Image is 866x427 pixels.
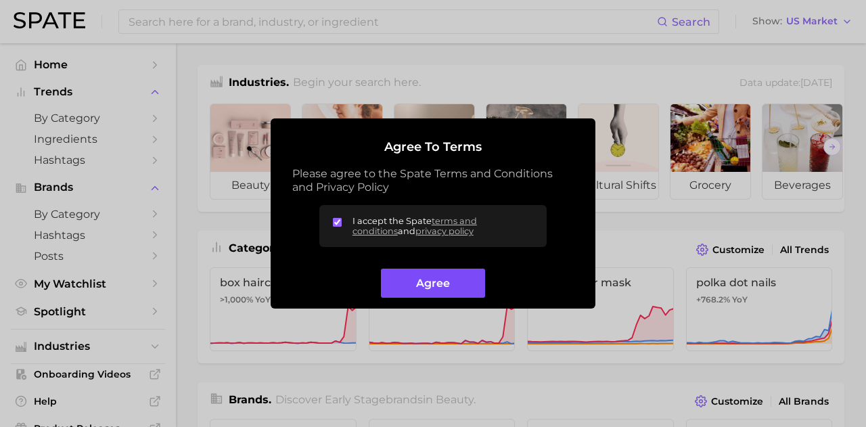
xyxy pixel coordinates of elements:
[333,218,342,227] input: I accept the Spateterms and conditionsandprivacy policy
[352,216,536,236] span: I accept the Spate and
[292,167,574,194] p: Please agree to the Spate Terms and Conditions and Privacy Policy
[415,226,474,236] a: privacy policy
[381,269,484,298] button: Agree
[352,216,477,236] a: terms and conditions
[292,140,574,155] h2: Agree to Terms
